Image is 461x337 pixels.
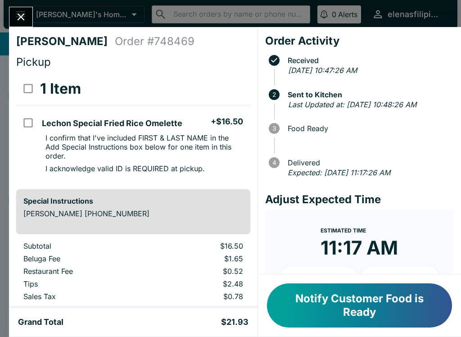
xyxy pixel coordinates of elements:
text: 4 [272,159,276,166]
p: $0.52 [157,267,243,276]
p: $1.65 [157,254,243,263]
p: Restaurant Fee [23,267,143,276]
button: + 20 [361,267,439,289]
text: 3 [272,125,276,132]
p: [PERSON_NAME] [PHONE_NUMBER] [23,209,243,218]
p: $2.48 [157,279,243,288]
h4: [PERSON_NAME] [16,35,115,48]
button: Close [9,7,32,27]
p: I acknowledge valid ID is REQUIRED at pickup. [45,164,205,173]
em: Last Updated at: [DATE] 10:48:26 AM [288,100,416,109]
table: orders table [16,73,250,182]
em: [DATE] 10:47:26 AM [288,66,357,75]
button: Notify Customer Food is Ready [267,283,452,328]
p: Tips [23,279,143,288]
h3: 1 Item [40,80,81,98]
span: Sent to Kitchen [283,91,454,99]
span: Delivered [283,159,454,167]
h5: + $16.50 [211,116,243,127]
text: 2 [272,91,276,98]
p: Sales Tax [23,292,143,301]
p: I confirm that I've included FIRST & LAST NAME in the Add Special Instructions box below for one ... [45,133,243,160]
p: $0.78 [157,292,243,301]
p: Subtotal [23,241,143,250]
h4: Order Activity [265,34,454,48]
button: + 10 [280,267,358,289]
p: Beluga Fee [23,254,143,263]
h6: Special Instructions [23,196,243,205]
h4: Adjust Expected Time [265,193,454,206]
span: Pickup [16,55,51,68]
span: Food Ready [283,124,454,132]
span: Estimated Time [321,227,366,234]
h4: Order # 748469 [115,35,194,48]
h5: Lechon Special Fried Rice Omelette [42,118,182,129]
h5: $21.93 [221,317,249,328]
span: Received [283,56,454,64]
time: 11:17 AM [321,236,398,260]
h5: Grand Total [18,317,63,328]
table: orders table [16,241,250,305]
p: $16.50 [157,241,243,250]
em: Expected: [DATE] 11:17:26 AM [288,168,390,177]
